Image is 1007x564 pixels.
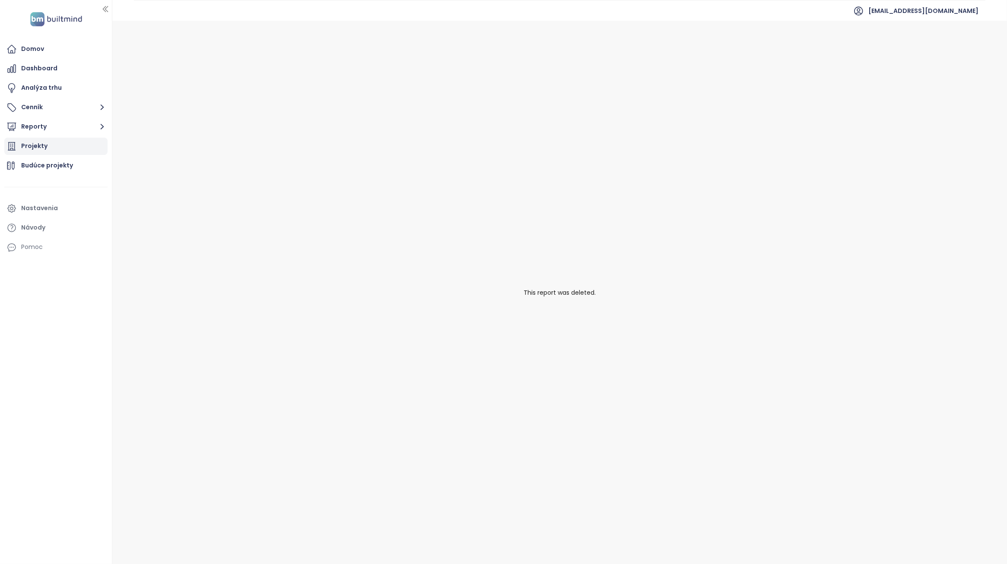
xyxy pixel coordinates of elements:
div: Budúce projekty [21,160,73,171]
a: Dashboard [4,60,108,77]
img: logo [28,10,85,28]
div: Nastavenia [21,203,58,214]
div: Pomoc [4,239,108,256]
div: This report was deleted. [112,21,1007,564]
div: Návody [21,222,45,233]
a: Nastavenia [4,200,108,217]
a: Domov [4,41,108,58]
span: [EMAIL_ADDRESS][DOMAIN_NAME] [868,0,978,21]
div: Domov [21,44,44,54]
a: Projekty [4,138,108,155]
a: Analýza trhu [4,79,108,97]
div: Dashboard [21,63,57,74]
a: Návody [4,219,108,236]
div: Analýza trhu [21,82,62,93]
div: Pomoc [21,242,43,252]
div: Projekty [21,141,48,151]
button: Reporty [4,118,108,135]
button: Cenník [4,99,108,116]
a: Budúce projekty [4,157,108,174]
